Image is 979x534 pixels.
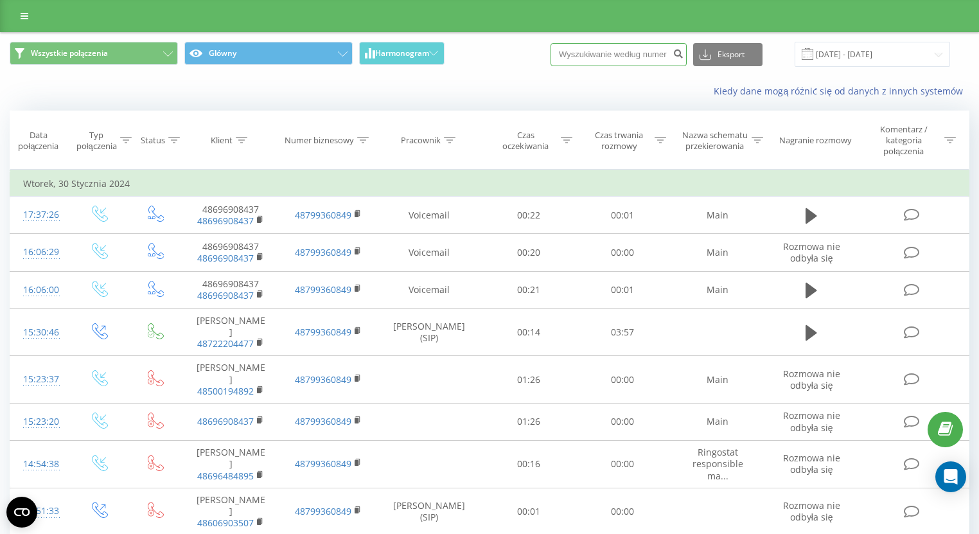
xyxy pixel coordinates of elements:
a: Kiedy dane mogą różnić się od danych z innych systemów [714,85,969,97]
span: Rozmowa nie odbyła się [783,452,840,476]
td: 00:16 [482,441,576,488]
div: Czas trwania rozmowy [587,130,651,152]
td: 00:20 [482,234,576,271]
a: 48722204477 [197,337,254,350]
a: 48696908437 [197,415,254,427]
div: Czas oczekiwania [493,130,558,152]
div: 16:06:00 [23,278,57,303]
td: Main [669,356,767,404]
span: Rozmowa nie odbyła się [783,240,840,264]
button: Wszystkie połączenia [10,42,178,65]
td: 01:26 [482,403,576,440]
a: 48799360849 [295,283,351,296]
span: Harmonogram [375,49,429,58]
div: 15:30:46 [23,320,57,345]
td: Voicemail [377,197,482,234]
td: 00:01 [576,197,669,234]
td: Voicemail [377,271,482,308]
div: Status [141,135,165,146]
td: 48696908437 [182,271,280,308]
div: Typ połączenia [76,130,117,152]
a: 48799360849 [295,458,351,470]
a: 48696908437 [197,215,254,227]
td: [PERSON_NAME] [182,441,280,488]
button: Eksport [693,43,763,66]
button: Główny [184,42,353,65]
td: 48696908437 [182,197,280,234]
div: 14:54:38 [23,452,57,477]
div: Klient [211,135,233,146]
button: Harmonogram [359,42,445,65]
div: Komentarz / kategoria połączenia [866,124,941,157]
div: Data połączenia [10,130,67,152]
td: 00:22 [482,197,576,234]
a: 48799360849 [295,326,351,338]
input: Wyszukiwanie według numeru [551,43,687,66]
td: Main [669,403,767,440]
span: Rozmowa nie odbyła się [783,409,840,433]
a: 48799360849 [295,373,351,386]
a: 48799360849 [295,209,351,221]
div: Open Intercom Messenger [935,461,966,492]
div: Nazwa schematu przekierowania [681,130,749,152]
td: [PERSON_NAME] [182,356,280,404]
td: 00:00 [576,441,669,488]
a: 48606903507 [197,517,254,529]
a: 48696908437 [197,252,254,264]
button: Open CMP widget [6,497,37,528]
div: 16:06:29 [23,240,57,265]
a: 48799360849 [295,246,351,258]
span: Rozmowa nie odbyła się [783,368,840,391]
a: 48799360849 [295,415,351,427]
td: 03:57 [576,308,669,356]
td: 00:00 [576,234,669,271]
div: Nagranie rozmowy [779,135,852,146]
td: [PERSON_NAME] [182,308,280,356]
span: Ringostat responsible ma... [692,446,743,481]
td: 01:26 [482,356,576,404]
span: Wszystkie połączenia [31,48,108,58]
a: 48696484895 [197,470,254,482]
div: 15:23:20 [23,409,57,434]
div: 15:23:37 [23,367,57,392]
td: Main [669,197,767,234]
div: 14:51:33 [23,499,57,524]
a: 48500194892 [197,385,254,397]
div: Pracownik [401,135,441,146]
td: 00:21 [482,271,576,308]
td: Voicemail [377,234,482,271]
a: 48696908437 [197,289,254,301]
td: 00:00 [576,356,669,404]
td: Wtorek, 30 Stycznia 2024 [10,171,969,197]
td: [PERSON_NAME] (SIP) [377,308,482,356]
span: Rozmowa nie odbyła się [783,499,840,523]
td: 00:01 [576,271,669,308]
td: Main [669,234,767,271]
div: Numer biznesowy [285,135,354,146]
td: 00:00 [576,403,669,440]
div: 17:37:26 [23,202,57,227]
td: 48696908437 [182,234,280,271]
td: 00:14 [482,308,576,356]
a: 48799360849 [295,505,351,517]
td: Main [669,271,767,308]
